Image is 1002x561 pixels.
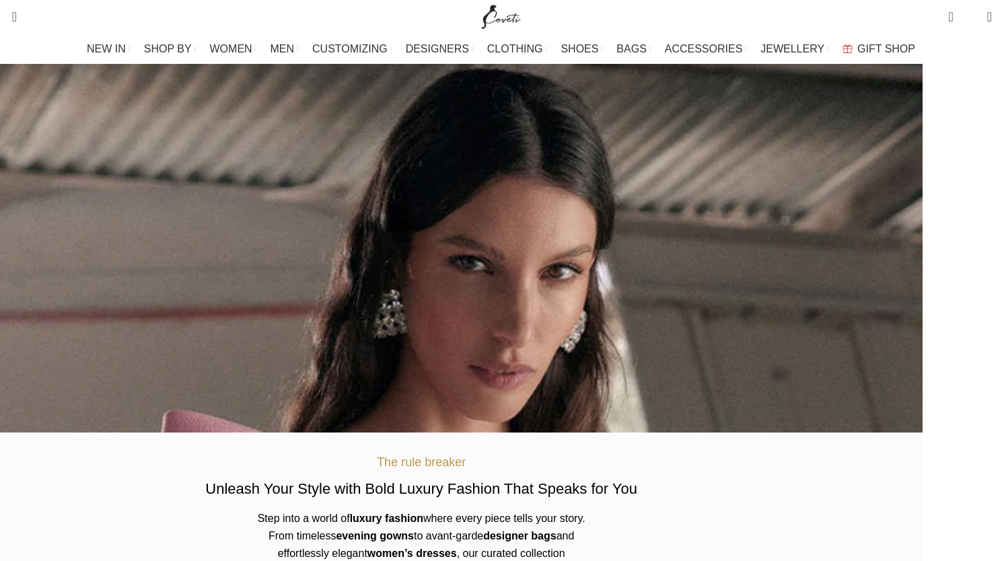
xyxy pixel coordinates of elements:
[483,530,556,541] b: designer bags
[271,36,299,63] a: MEN
[144,36,196,63] a: SHOP BY
[665,36,748,63] a: ACCESSORIES
[350,513,423,524] b: luxury fashion
[487,42,543,55] span: CLOTHING
[312,42,388,55] span: CUSTOMIZING
[665,42,743,55] span: ACCESSORIES
[843,36,915,63] a: GIFT SHOP
[964,3,977,30] div: My Wishlist
[561,36,603,63] a: SHOES
[210,42,252,55] span: WOMEN
[616,42,646,55] span: BAGS
[406,36,474,63] a: DESIGNERS
[87,36,131,63] a: NEW IN
[3,36,999,63] div: Main navigation
[950,7,960,17] span: 0
[144,42,192,55] span: SHOP BY
[87,42,126,55] span: NEW IN
[205,479,637,500] h2: Unleash Your Style with Bold Luxury Fashion That Speaks for You
[760,42,824,55] span: JEWELLERY
[561,42,598,55] span: SHOES
[941,3,960,30] a: 0
[478,10,524,22] a: Site logo
[336,530,414,541] b: evening gowns
[487,36,548,63] a: CLOTHING
[312,36,392,63] a: CUSTOMIZING
[271,42,295,55] span: MEN
[367,548,457,559] b: women’s dresses
[760,36,829,63] a: JEWELLERY
[210,36,257,63] a: WOMEN
[616,36,651,63] a: BAGS
[857,42,915,55] span: GIFT SHOP
[3,3,17,30] a: Search
[843,44,853,53] img: GiftBag
[966,13,976,24] span: 0
[406,42,469,55] span: DESIGNERS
